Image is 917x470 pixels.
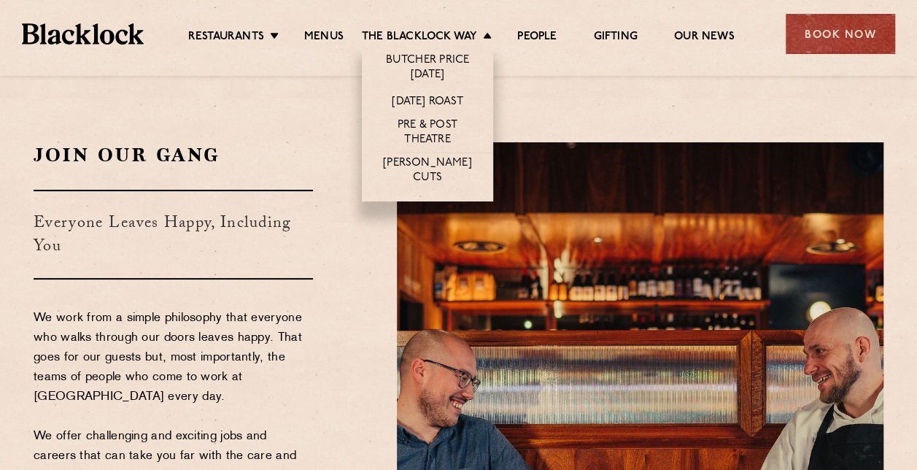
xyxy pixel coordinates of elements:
[362,30,477,46] a: The Blacklock Way
[22,23,144,44] img: BL_Textured_Logo-footer-cropped.svg
[376,156,479,187] a: [PERSON_NAME] Cuts
[34,190,313,280] h3: Everyone Leaves Happy, Including You
[376,118,479,149] a: Pre & Post Theatre
[34,142,313,168] h2: Join Our Gang
[786,14,895,54] div: Book Now
[392,95,463,111] a: [DATE] Roast
[304,30,344,46] a: Menus
[188,30,264,46] a: Restaurants
[674,30,735,46] a: Our News
[517,30,557,46] a: People
[376,53,479,84] a: Butcher Price [DATE]
[593,30,637,46] a: Gifting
